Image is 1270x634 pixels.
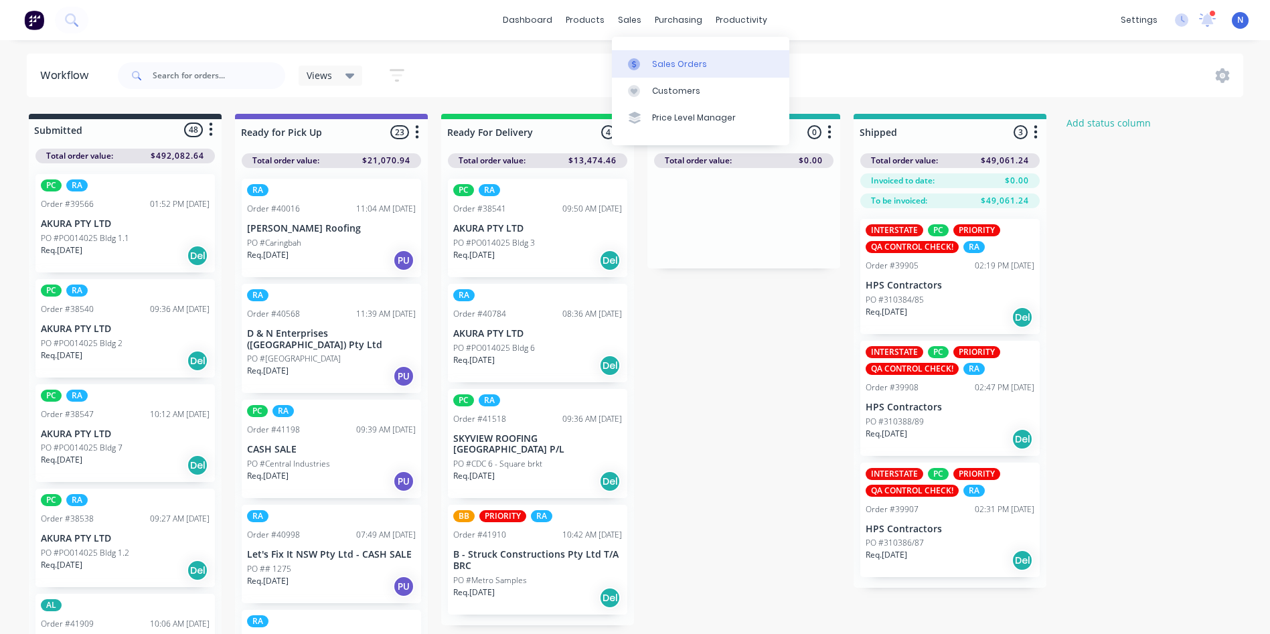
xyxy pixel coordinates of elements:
[562,529,622,541] div: 10:42 AM [DATE]
[562,413,622,425] div: 09:36 AM [DATE]
[559,10,611,30] div: products
[453,413,506,425] div: Order #41518
[41,599,62,611] div: AL
[568,155,617,167] span: $13,474.46
[453,354,495,366] p: Req. [DATE]
[652,58,707,70] div: Sales Orders
[35,174,215,272] div: PCRAOrder #3956601:52 PM [DATE]AKURA PTY LTDPO #PO014025 Bldg 1.1Req.[DATE]Del
[41,285,62,297] div: PC
[41,303,94,315] div: Order #38540
[599,355,621,376] div: Del
[866,524,1034,535] p: HPS Contractors
[150,303,210,315] div: 09:36 AM [DATE]
[247,405,268,417] div: PC
[247,184,268,196] div: RA
[41,218,210,230] p: AKURA PTY LTD
[41,408,94,420] div: Order #38547
[866,416,924,428] p: PO #310388/89
[453,510,475,522] div: BB
[1114,10,1164,30] div: settings
[187,455,208,476] div: Del
[247,470,289,482] p: Req. [DATE]
[453,237,535,249] p: PO #PO014025 Bldg 3
[453,308,506,320] div: Order #40784
[41,442,123,454] p: PO #PO014025 Bldg 7
[652,85,700,97] div: Customers
[871,195,927,207] span: To be invoiced:
[860,463,1040,578] div: INTERSTATEPCPRIORITYQA CONTROL CHECK!RAOrder #3990702:31 PM [DATE]HPS ContractorsPO #310386/87Req...
[448,179,627,277] div: PCRAOrder #3854109:50 AM [DATE]AKURA PTY LTDPO #PO014025 Bldg 3Req.[DATE]Del
[307,68,332,82] span: Views
[928,224,949,236] div: PC
[247,328,416,351] p: D & N Enterprises ([GEOGRAPHIC_DATA]) Pty Ltd
[356,424,416,436] div: 09:39 AM [DATE]
[35,384,215,483] div: PCRAOrder #3854710:12 AM [DATE]AKURA PTY LTDPO #PO014025 Bldg 7Req.[DATE]Del
[1060,114,1158,132] button: Add status column
[448,284,627,382] div: RAOrder #4078408:36 AM [DATE]AKURA PTY LTDPO #PO014025 Bldg 6Req.[DATE]Del
[247,249,289,261] p: Req. [DATE]
[247,575,289,587] p: Req. [DATE]
[247,237,301,249] p: PO #Caringbah
[393,250,414,271] div: PU
[247,458,330,470] p: PO #Central Industries
[453,574,527,586] p: PO #Metro Samples
[41,349,82,362] p: Req. [DATE]
[356,203,416,215] div: 11:04 AM [DATE]
[866,549,907,561] p: Req. [DATE]
[41,513,94,525] div: Order #38538
[453,342,535,354] p: PO #PO014025 Bldg 6
[928,346,949,358] div: PC
[479,184,500,196] div: RA
[1012,307,1033,328] div: Del
[453,184,474,196] div: PC
[953,468,1000,480] div: PRIORITY
[242,284,421,394] div: RAOrder #4056811:39 AM [DATE]D & N Enterprises ([GEOGRAPHIC_DATA]) Pty LtdPO #[GEOGRAPHIC_DATA]Re...
[1012,428,1033,450] div: Del
[866,468,923,480] div: INTERSTATE
[41,547,129,559] p: PO #PO014025 Bldg 1.2
[24,10,44,30] img: Factory
[247,510,268,522] div: RA
[242,505,421,603] div: RAOrder #4099807:49 AM [DATE]Let's Fix It NSW Pty Ltd - CASH SALEPO ## 1275Req.[DATE]PU
[247,563,291,575] p: PO ## 1275
[41,323,210,335] p: AKURA PTY LTD
[150,198,210,210] div: 01:52 PM [DATE]
[866,294,924,306] p: PO #310384/85
[150,408,210,420] div: 10:12 AM [DATE]
[860,219,1040,334] div: INTERSTATEPCPRIORITYQA CONTROL CHECK!RAOrder #3990502:19 PM [DATE]HPS ContractorsPO #310384/85Req...
[866,280,1034,291] p: HPS Contractors
[981,155,1029,167] span: $49,061.24
[496,10,559,30] a: dashboard
[150,618,210,630] div: 10:06 AM [DATE]
[41,533,210,544] p: AKURA PTY LTD
[453,203,506,215] div: Order #38541
[247,223,416,234] p: [PERSON_NAME] Roofing
[479,510,526,522] div: PRIORITY
[41,179,62,191] div: PC
[866,224,923,236] div: INTERSTATE
[648,10,709,30] div: purchasing
[459,155,526,167] span: Total order value:
[866,241,959,253] div: QA CONTROL CHECK!
[247,308,300,320] div: Order #40568
[242,179,421,277] div: RAOrder #4001611:04 AM [DATE][PERSON_NAME] RoofingPO #CaringbahReq.[DATE]PU
[975,382,1034,394] div: 02:47 PM [DATE]
[41,244,82,256] p: Req. [DATE]
[393,471,414,492] div: PU
[66,285,88,297] div: RA
[612,78,789,104] a: Customers
[35,489,215,587] div: PCRAOrder #3853809:27 AM [DATE]AKURA PTY LTDPO #PO014025 Bldg 1.2Req.[DATE]Del
[187,560,208,581] div: Del
[1237,14,1243,26] span: N
[40,68,95,84] div: Workflow
[242,400,421,498] div: PCRAOrder #4119809:39 AM [DATE]CASH SALEPO #Central IndustriesReq.[DATE]PU
[66,179,88,191] div: RA
[709,10,774,30] div: productivity
[479,394,500,406] div: RA
[866,382,919,394] div: Order #39908
[356,529,416,541] div: 07:49 AM [DATE]
[612,50,789,77] a: Sales Orders
[963,241,985,253] div: RA
[41,454,82,466] p: Req. [DATE]
[599,587,621,609] div: Del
